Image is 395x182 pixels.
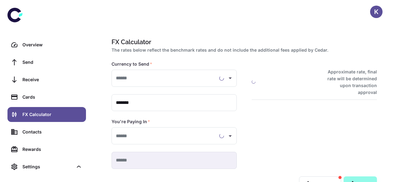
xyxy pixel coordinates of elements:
[112,37,374,47] h1: FX Calculator
[7,55,86,70] a: Send
[7,107,86,122] a: FX Calculator
[226,74,235,82] button: Open
[22,94,82,100] div: Cards
[370,6,383,18] button: K
[7,90,86,105] a: Cards
[22,41,82,48] div: Overview
[22,128,82,135] div: Contacts
[22,111,82,118] div: FX Calculator
[22,59,82,66] div: Send
[22,76,82,83] div: Receive
[22,146,82,153] div: Rewards
[7,37,86,52] a: Overview
[321,68,377,96] h6: Approximate rate, final rate will be determined upon transaction approval
[22,163,73,170] div: Settings
[7,72,86,87] a: Receive
[112,119,150,125] label: You're Paying In
[7,142,86,157] a: Rewards
[7,159,86,174] div: Settings
[226,132,235,140] button: Open
[7,124,86,139] a: Contacts
[112,61,152,67] label: Currency to Send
